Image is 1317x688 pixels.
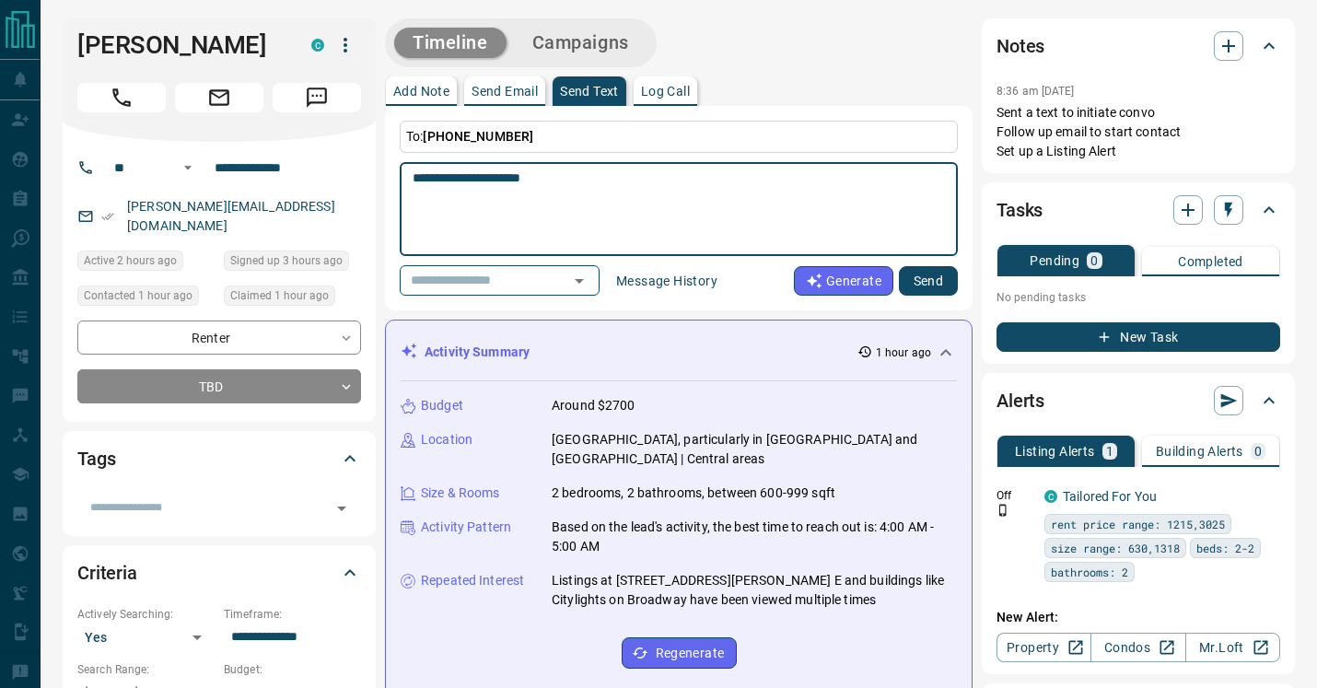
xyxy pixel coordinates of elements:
p: To: [400,121,958,153]
p: Actively Searching: [77,606,215,623]
button: Open [177,157,199,179]
p: 0 [1254,445,1262,458]
p: Log Call [641,85,690,98]
p: 8:36 am [DATE] [996,85,1075,98]
p: Search Range: [77,661,215,678]
h1: [PERSON_NAME] [77,30,284,60]
p: [GEOGRAPHIC_DATA], particularly in [GEOGRAPHIC_DATA] and [GEOGRAPHIC_DATA] | Central areas [552,430,957,469]
p: Sent a text to initiate convo Follow up email to start contact Set up a Listing Alert [996,103,1280,161]
a: Condos [1090,633,1185,662]
span: bathrooms: 2 [1051,563,1128,581]
p: Completed [1178,255,1243,268]
span: Claimed 1 hour ago [230,286,329,305]
div: Notes [996,24,1280,68]
button: New Task [996,322,1280,352]
h2: Criteria [77,558,137,588]
p: Send Email [472,85,538,98]
p: Around $2700 [552,396,635,415]
p: Budget [421,396,463,415]
a: [PERSON_NAME][EMAIL_ADDRESS][DOMAIN_NAME] [127,199,335,233]
div: Wed Aug 13 2025 [224,286,361,311]
h2: Tags [77,444,115,473]
button: Timeline [394,28,507,58]
div: Wed Aug 13 2025 [77,286,215,311]
p: Pending [1030,254,1079,267]
p: Send Text [560,85,619,98]
div: TBD [77,369,361,403]
button: Send [899,266,958,296]
span: beds: 2-2 [1196,539,1254,557]
p: Based on the lead's activity, the best time to reach out is: 4:00 AM - 5:00 AM [552,518,957,556]
div: Alerts [996,379,1280,423]
p: Budget: [224,661,361,678]
button: Message History [605,266,728,296]
p: Building Alerts [1156,445,1243,458]
p: Add Note [393,85,449,98]
div: Activity Summary1 hour ago [401,335,957,369]
p: Listings at [STREET_ADDRESS][PERSON_NAME] E and buildings like Citylights on Broadway have been v... [552,571,957,610]
p: Size & Rooms [421,484,500,503]
div: Criteria [77,551,361,595]
p: 1 [1106,445,1113,458]
p: Off [996,487,1033,504]
p: Timeframe: [224,606,361,623]
svg: Push Notification Only [996,504,1009,517]
span: Signed up 3 hours ago [230,251,343,270]
div: Yes [77,623,215,652]
p: 2 bedrooms, 2 bathrooms, between 600-999 sqft [552,484,835,503]
span: Call [77,83,166,112]
a: Property [996,633,1091,662]
div: Renter [77,321,361,355]
div: Wed Aug 13 2025 [77,251,215,276]
div: Tags [77,437,361,481]
p: Activity Pattern [421,518,511,537]
p: Activity Summary [425,343,530,362]
span: rent price range: 1215,3025 [1051,515,1225,533]
p: Repeated Interest [421,571,524,590]
div: condos.ca [311,39,324,52]
div: Tasks [996,188,1280,232]
span: [PHONE_NUMBER] [423,129,533,144]
button: Open [329,496,355,521]
button: Generate [794,266,893,296]
span: Contacted 1 hour ago [84,286,192,305]
span: Active 2 hours ago [84,251,177,270]
button: Campaigns [514,28,647,58]
p: New Alert: [996,608,1280,627]
p: 1 hour ago [876,344,931,361]
p: 0 [1090,254,1098,267]
button: Regenerate [622,637,737,669]
h2: Tasks [996,195,1043,225]
p: Listing Alerts [1015,445,1095,458]
button: Open [566,268,592,294]
span: Email [175,83,263,112]
p: No pending tasks [996,284,1280,311]
h2: Alerts [996,386,1044,415]
a: Mr.Loft [1185,633,1280,662]
p: Location [421,430,472,449]
svg: Email Verified [101,210,114,223]
span: size range: 630,1318 [1051,539,1180,557]
span: Message [273,83,361,112]
a: Tailored For You [1063,489,1157,504]
div: condos.ca [1044,490,1057,503]
h2: Notes [996,31,1044,61]
div: Wed Aug 13 2025 [224,251,361,276]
